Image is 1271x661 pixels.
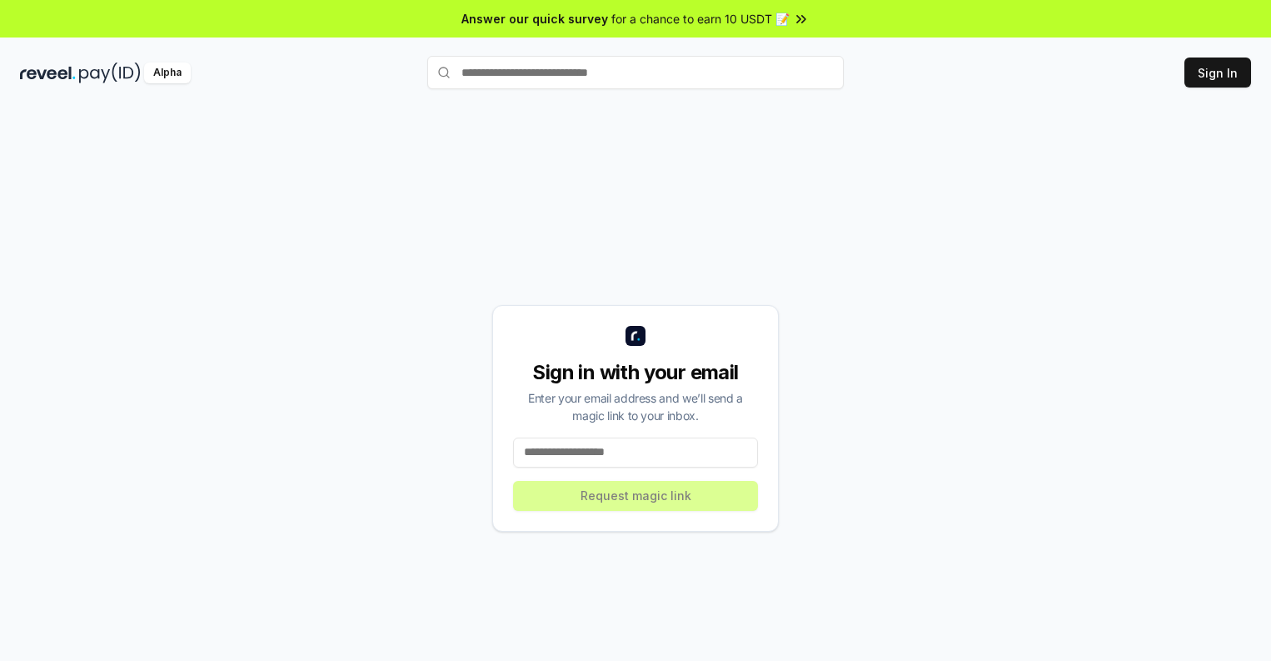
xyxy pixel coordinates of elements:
[513,389,758,424] div: Enter your email address and we’ll send a magic link to your inbox.
[513,359,758,386] div: Sign in with your email
[144,63,191,83] div: Alpha
[626,326,645,346] img: logo_small
[20,63,76,83] img: reveel_dark
[461,10,608,28] span: Answer our quick survey
[611,10,790,28] span: for a chance to earn 10 USDT 📝
[79,63,141,83] img: pay_id
[1184,58,1251,88] button: Sign In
